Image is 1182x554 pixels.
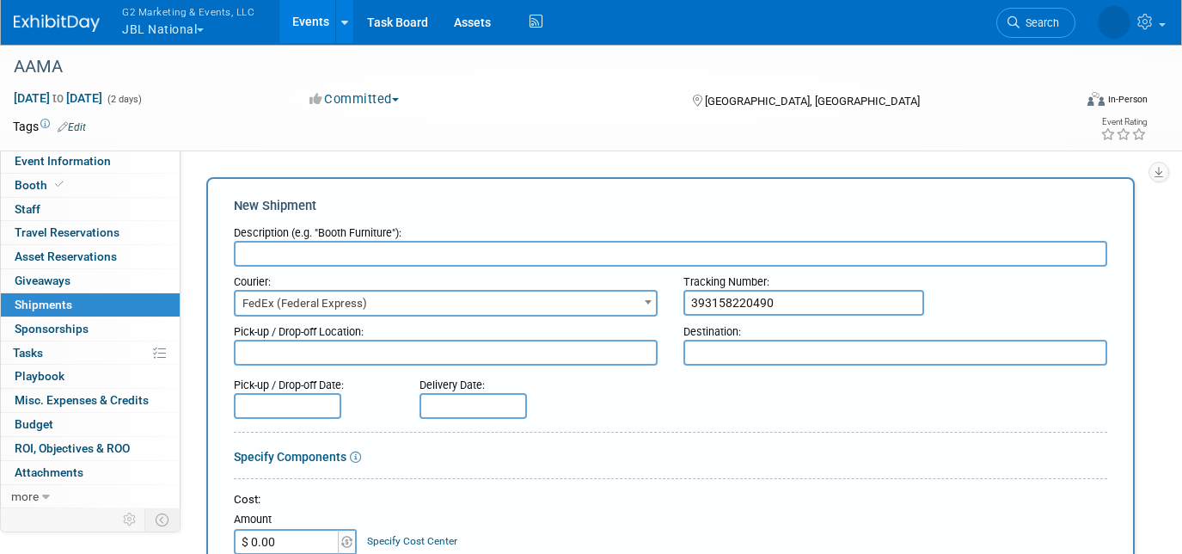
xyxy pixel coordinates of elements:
div: Amount [234,512,358,529]
a: Misc. Expenses & Credits [1,389,180,412]
a: Specify Components [234,450,346,464]
img: Format-Inperson.png [1087,92,1105,106]
a: Playbook [1,365,180,388]
div: Event Rating [1100,118,1147,126]
span: Travel Reservations [15,225,119,239]
td: Tags [13,118,86,135]
a: Staff [1,198,180,221]
span: more [11,489,39,503]
div: Cost: [234,492,1107,508]
span: G2 Marketing & Events, LLC [122,3,254,21]
div: AAMA [8,52,1051,83]
span: Booth [15,178,67,192]
span: to [50,91,66,105]
div: Delivery Date: [420,370,619,393]
span: Asset Reservations [15,249,117,263]
img: ExhibitDay [14,15,100,32]
span: FedEx (Federal Express) [236,292,656,316]
span: FedEx (Federal Express) [234,290,658,317]
i: Booth reservation complete [55,180,64,189]
span: Search [1020,16,1059,29]
span: Tasks [13,346,43,360]
div: Courier: [234,267,658,290]
a: more [1,485,180,508]
a: Search [996,8,1075,38]
a: Edit [58,121,86,133]
button: Committed [303,90,406,108]
div: New Shipment [234,197,1107,215]
div: Pick-up / Drop-off Date: [234,370,394,393]
a: ROI, Objectives & ROO [1,437,180,460]
span: Shipments [15,298,72,311]
span: Budget [15,417,53,431]
span: Staff [15,202,40,216]
div: Destination: [683,317,1107,340]
div: Pick-up / Drop-off Location: [234,317,658,340]
td: Toggle Event Tabs [145,508,181,531]
img: Laine Butler [1098,6,1130,39]
a: Shipments [1,293,180,317]
div: In-Person [1107,93,1148,106]
div: Tracking Number: [683,267,1107,290]
span: Giveaways [15,274,70,287]
span: Event Information [15,154,111,168]
a: Specify Cost Center [367,535,457,547]
span: (2 days) [106,94,142,105]
a: Giveaways [1,269,180,292]
div: Event Format [980,89,1148,115]
a: Sponsorships [1,317,180,341]
span: [GEOGRAPHIC_DATA], [GEOGRAPHIC_DATA] [705,95,920,108]
a: Event Information [1,150,180,173]
a: Booth [1,174,180,197]
span: Sponsorships [15,322,89,335]
span: Playbook [15,369,64,383]
a: Budget [1,413,180,436]
span: ROI, Objectives & ROO [15,441,130,455]
td: Personalize Event Tab Strip [115,508,145,531]
div: Description (e.g. "Booth Furniture"): [234,218,1107,241]
a: Travel Reservations [1,221,180,244]
a: Tasks [1,342,180,365]
a: Attachments [1,461,180,484]
a: Asset Reservations [1,245,180,268]
span: [DATE] [DATE] [13,90,103,106]
span: Misc. Expenses & Credits [15,393,149,407]
span: Attachments [15,465,83,479]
